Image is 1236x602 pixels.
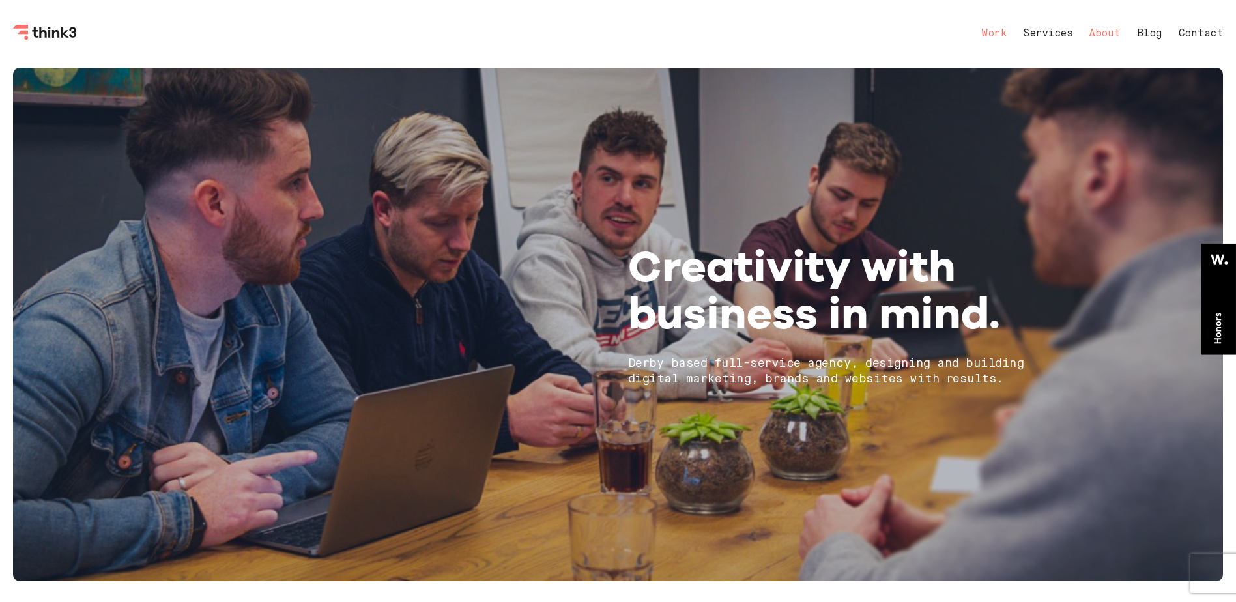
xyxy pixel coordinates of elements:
[628,356,1042,387] h2: Derby based full-service agency, designing and building digital marketing, brands and websites wi...
[1023,29,1072,39] a: Services
[13,30,78,42] a: Think3 Logo
[1179,29,1224,39] a: Contact
[981,29,1007,39] a: Work
[1137,29,1162,39] a: Blog
[1089,29,1121,39] a: About
[628,242,1042,336] h1: Creativity with business in mind.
